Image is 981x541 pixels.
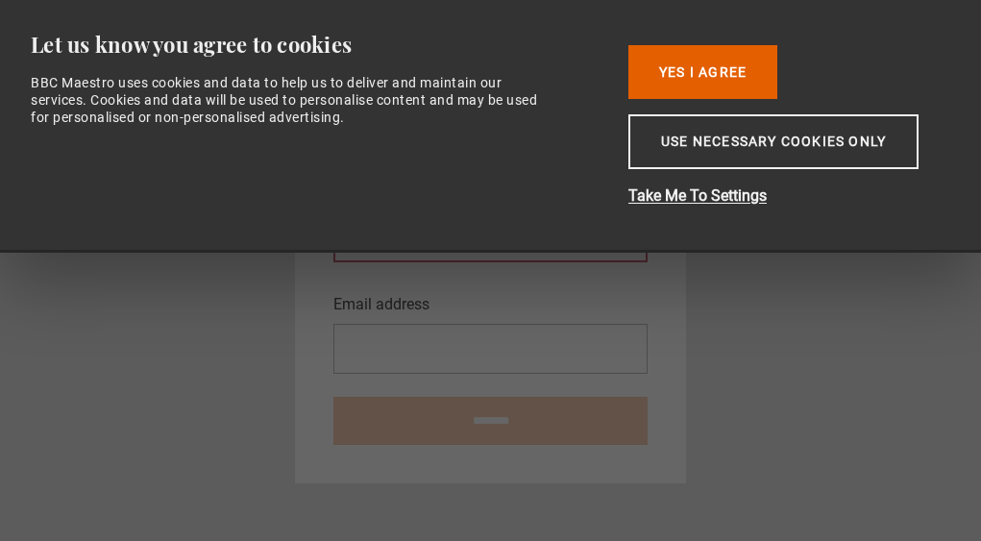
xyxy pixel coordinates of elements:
[628,184,936,208] button: Take Me To Settings
[628,114,919,169] button: Use necessary cookies only
[628,45,777,99] button: Yes I Agree
[333,293,429,316] label: Email address
[31,31,599,59] div: Let us know you agree to cookies
[31,74,542,127] div: BBC Maestro uses cookies and data to help us to deliver and maintain our services. Cookies and da...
